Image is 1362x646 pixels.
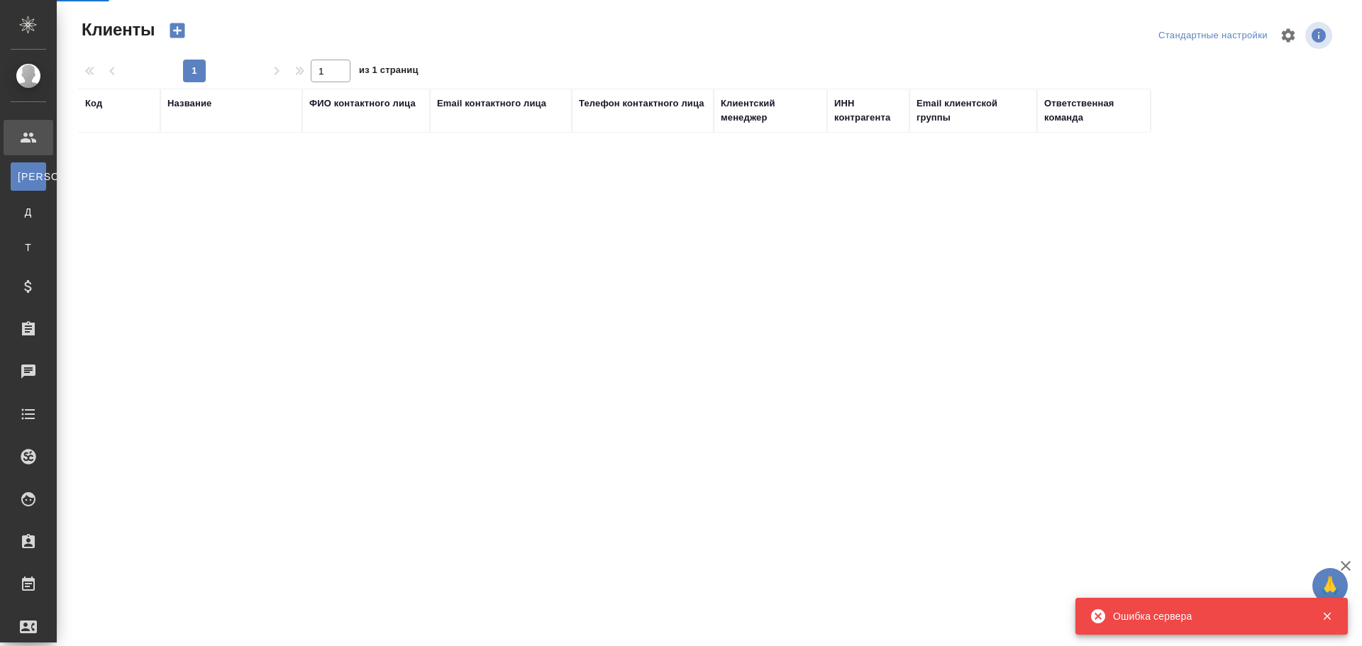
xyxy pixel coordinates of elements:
span: [PERSON_NAME] [18,169,39,184]
button: Закрыть [1312,610,1341,623]
div: Ошибка сервера [1113,609,1300,623]
a: [PERSON_NAME] [11,162,46,191]
div: Клиентский менеджер [721,96,820,125]
div: Email контактного лица [437,96,546,111]
button: Создать [160,18,194,43]
span: Д [18,205,39,219]
div: Код [85,96,102,111]
a: Т [11,233,46,262]
div: Email клиентской группы [917,96,1030,125]
span: Т [18,240,39,255]
div: split button [1155,25,1271,47]
div: ФИО контактного лица [309,96,416,111]
button: 🙏 [1312,568,1348,603]
div: ИНН контрагента [834,96,902,125]
a: Д [11,198,46,226]
span: Настроить таблицу [1271,18,1305,52]
div: Ответственная команда [1044,96,1144,125]
span: Клиенты [78,18,155,41]
span: 🙏 [1318,571,1342,601]
div: Телефон контактного лица [579,96,704,111]
span: Посмотреть информацию [1305,22,1335,49]
span: из 1 страниц [359,62,419,82]
div: Название [167,96,211,111]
